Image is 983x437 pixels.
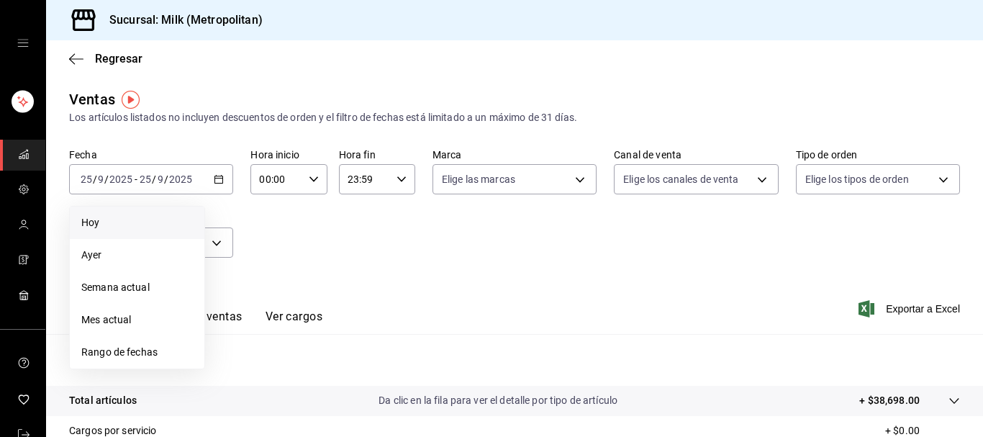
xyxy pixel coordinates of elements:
[81,280,193,295] span: Semana actual
[164,174,168,185] span: /
[81,312,193,328] span: Mes actual
[442,172,515,186] span: Elige las marcas
[805,172,909,186] span: Elige los tipos de orden
[432,150,597,160] label: Marca
[152,174,156,185] span: /
[69,110,960,125] div: Los artículos listados no incluyen descuentos de orden y el filtro de fechas está limitado a un m...
[186,310,243,334] button: Ver ventas
[109,174,133,185] input: ----
[614,150,778,160] label: Canal de venta
[168,174,193,185] input: ----
[98,12,263,29] h3: Sucursal: Milk (Metropolitan)
[69,52,142,66] button: Regresar
[104,174,109,185] span: /
[80,174,93,185] input: --
[139,174,152,185] input: --
[17,37,29,49] button: open drawer
[266,310,323,334] button: Ver cargos
[81,248,193,263] span: Ayer
[339,150,415,160] label: Hora fin
[95,52,142,66] span: Regresar
[92,310,322,334] div: navigation tabs
[81,345,193,360] span: Rango de fechas
[69,393,137,408] p: Total artículos
[379,393,617,408] p: Da clic en la fila para ver el detalle por tipo de artículo
[623,172,738,186] span: Elige los canales de venta
[69,150,233,160] label: Fecha
[859,393,920,408] p: + $38,698.00
[69,89,115,110] div: Ventas
[861,300,960,317] button: Exportar a Excel
[157,174,164,185] input: --
[250,150,327,160] label: Hora inicio
[796,150,960,160] label: Tipo de orden
[122,91,140,109] img: Tooltip marker
[97,174,104,185] input: --
[81,215,193,230] span: Hoy
[93,174,97,185] span: /
[135,174,137,185] span: -
[69,351,960,369] p: Resumen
